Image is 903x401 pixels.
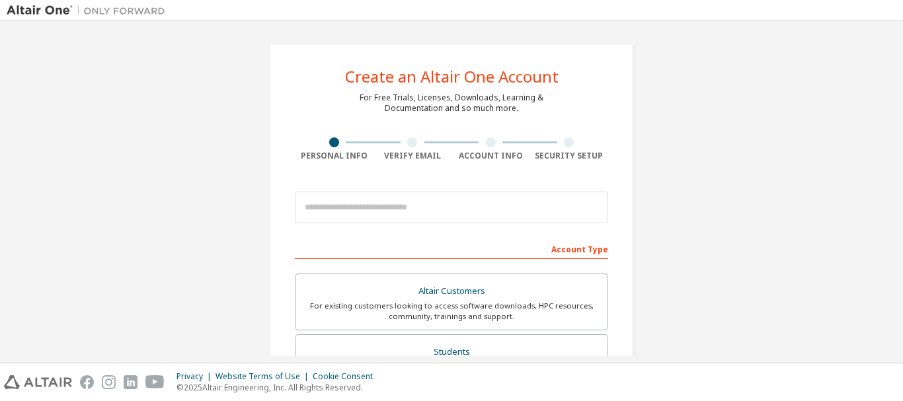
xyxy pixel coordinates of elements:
div: For Free Trials, Licenses, Downloads, Learning & Documentation and so much more. [360,92,543,114]
div: Verify Email [373,151,452,161]
img: youtube.svg [145,375,165,389]
img: linkedin.svg [124,375,137,389]
img: facebook.svg [80,375,94,389]
div: Account Type [295,238,608,259]
div: Personal Info [295,151,373,161]
div: Security Setup [530,151,609,161]
div: Cookie Consent [313,371,381,382]
div: Altair Customers [303,282,600,301]
img: instagram.svg [102,375,116,389]
img: Altair One [7,4,172,17]
div: Account Info [451,151,530,161]
div: For existing customers looking to access software downloads, HPC resources, community, trainings ... [303,301,600,322]
div: Website Terms of Use [216,371,313,382]
div: Create an Altair One Account [345,69,559,85]
img: altair_logo.svg [4,375,72,389]
div: Students [303,343,600,361]
p: © 2025 Altair Engineering, Inc. All Rights Reserved. [177,382,381,393]
div: Privacy [177,371,216,382]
